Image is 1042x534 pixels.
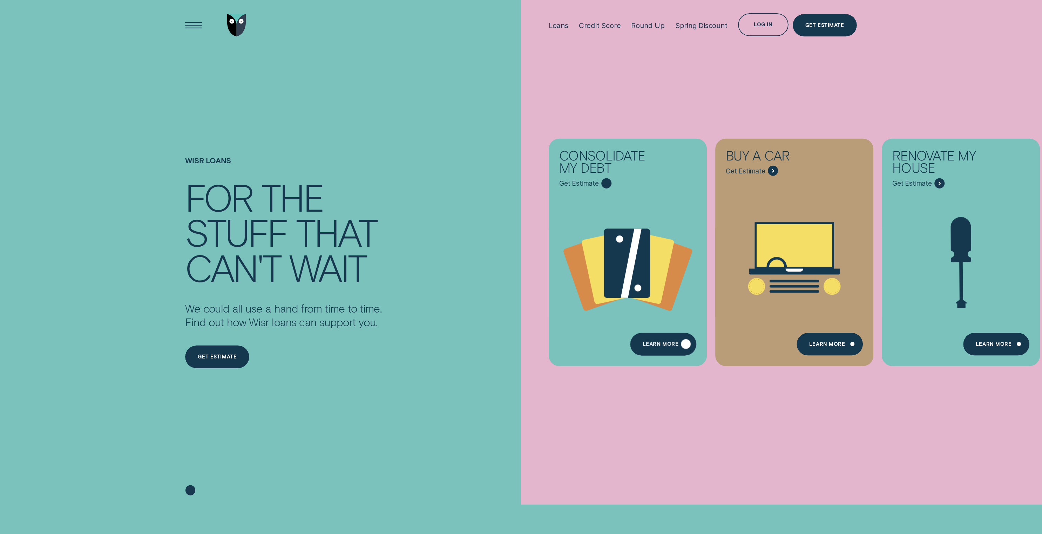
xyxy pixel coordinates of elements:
[185,156,381,179] h1: Wisr loans
[185,179,381,285] h4: For the stuff that can't wait
[579,21,621,30] div: Credit Score
[726,149,827,166] div: Buy a car
[630,333,696,356] a: Learn more
[797,333,863,356] a: Learn More
[963,333,1029,356] a: Learn more
[185,301,381,329] p: We could all use a hand from time to time. Find out how Wisr loans can support you.
[715,138,873,360] a: Buy a car - Learn more
[185,214,287,249] div: stuff
[892,179,932,187] span: Get Estimate
[549,138,707,360] a: Consolidate my debt - Learn more
[185,345,249,368] a: Get estimate
[631,21,664,30] div: Round Up
[738,13,789,36] button: Log in
[185,249,280,285] div: can't
[261,179,323,214] div: the
[675,21,728,30] div: Spring Discount
[882,138,1040,360] a: Renovate My House - Learn more
[227,14,246,37] img: Wisr
[549,21,568,30] div: Loans
[726,167,765,175] span: Get Estimate
[559,179,599,187] span: Get Estimate
[182,14,205,37] button: Open Menu
[793,14,857,37] a: Get Estimate
[289,249,366,285] div: wait
[559,149,660,178] div: Consolidate my debt
[892,149,993,178] div: Renovate My House
[296,214,377,249] div: that
[185,179,252,214] div: For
